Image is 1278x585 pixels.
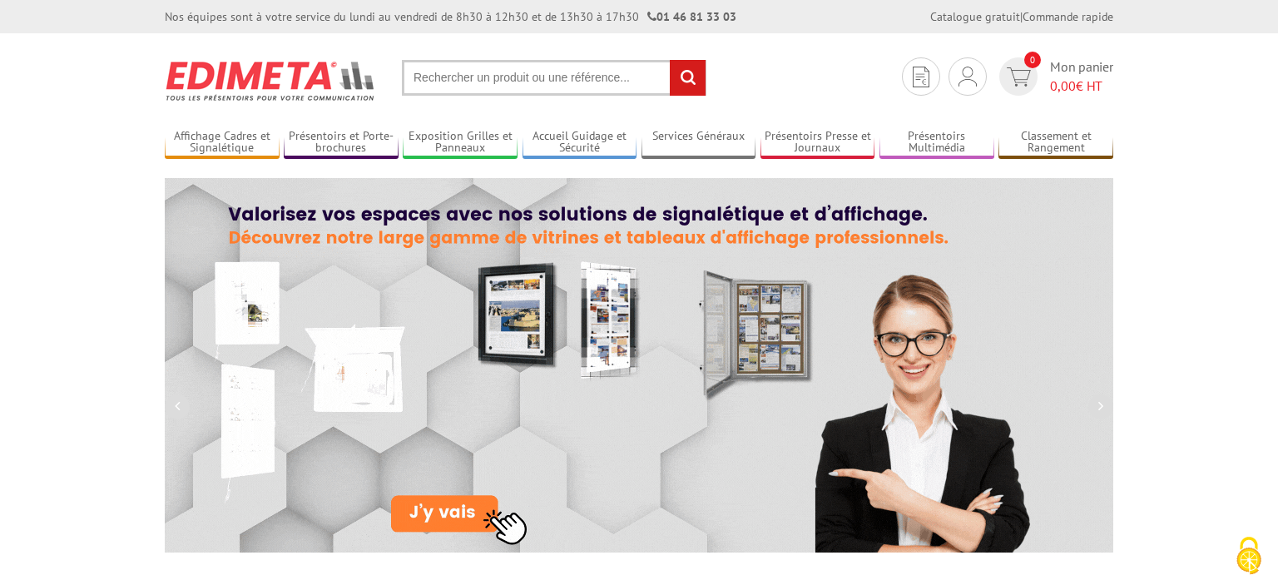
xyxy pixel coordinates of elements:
img: devis rapide [913,67,929,87]
a: Services Généraux [641,129,756,156]
strong: 01 46 81 33 03 [647,9,736,24]
a: Présentoirs Multimédia [879,129,994,156]
a: Commande rapide [1023,9,1113,24]
a: Classement et Rangement [998,129,1113,156]
a: Présentoirs et Porte-brochures [284,129,399,156]
a: devis rapide 0 Mon panier 0,00€ HT [995,57,1113,96]
a: Accueil Guidage et Sécurité [523,129,637,156]
div: | [930,8,1113,25]
span: 0,00 [1050,77,1076,94]
img: Cookies (fenêtre modale) [1228,535,1270,577]
img: Présentoir, panneau, stand - Edimeta - PLV, affichage, mobilier bureau, entreprise [165,50,377,112]
span: € HT [1050,77,1113,96]
span: 0 [1024,52,1041,68]
img: devis rapide [958,67,977,87]
input: Rechercher un produit ou une référence... [402,60,706,96]
input: rechercher [670,60,706,96]
span: Mon panier [1050,57,1113,96]
a: Présentoirs Presse et Journaux [760,129,875,156]
a: Catalogue gratuit [930,9,1020,24]
img: devis rapide [1007,67,1031,87]
div: Nos équipes sont à votre service du lundi au vendredi de 8h30 à 12h30 et de 13h30 à 17h30 [165,8,736,25]
a: Exposition Grilles et Panneaux [403,129,518,156]
a: Affichage Cadres et Signalétique [165,129,280,156]
button: Cookies (fenêtre modale) [1220,528,1278,585]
